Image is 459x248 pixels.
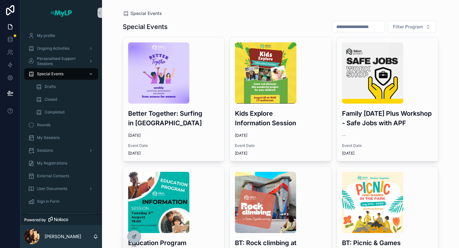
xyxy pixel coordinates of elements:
img: Better-Together.jpeg [128,42,189,104]
span: Closed [45,97,57,102]
a: My profile [24,30,98,41]
span: External Contacts [37,173,69,179]
span: [DATE] [342,151,433,156]
a: External Contacts [24,170,98,182]
h3: Better Together: Surfing in [GEOGRAPHIC_DATA] [128,109,219,128]
span: My profile [37,33,55,38]
a: My Sessions [24,132,98,143]
a: User Documents [24,183,98,194]
a: Better-Together.jpegBetter Together: Surfing in [GEOGRAPHIC_DATA][DATE]Event Date[DATE] [123,37,225,161]
span: Special Events [130,10,162,17]
img: Tuesday-5th-August-1900.jpg [128,172,189,233]
img: App logo [50,8,72,18]
span: My Sessions [37,135,60,140]
a: Special Events [24,68,98,80]
p: [PERSON_NAME] [45,233,81,240]
span: Sessions [37,148,53,153]
div: scrollable content [20,26,102,215]
span: [DATE] [128,133,219,138]
span: Sign In Form [37,199,60,204]
a: Rounds [24,119,98,131]
h3: Kids Explore Information Session [235,109,326,128]
h1: Special Events [123,22,168,31]
span: Powered by [24,217,46,222]
h3: Family [DATE] Plus Workshop - Safe Jobs with APF [342,109,433,128]
span: [DATE] [235,151,326,156]
h3: BT: Picnic & Games [342,238,433,248]
a: Personalised Support Sessions [24,55,98,67]
span: Event Date [128,143,219,148]
img: IMG_7657.jpg [235,42,296,104]
a: Drafts [32,81,98,92]
span: Event Date [235,143,326,148]
a: Ongoing Activities [24,43,98,54]
a: Sessions [24,145,98,156]
span: [DATE] [235,133,326,138]
span: -- [342,133,346,138]
a: Sign In Form [24,196,98,207]
a: Special Events [123,10,162,17]
span: Filter Program [393,24,423,30]
a: IMG_7657.jpgKids Explore Information Session[DATE]Event Date[DATE] [229,37,331,161]
button: Select Button [388,21,436,33]
a: Powered by [20,215,102,225]
a: My Registrations [24,157,98,169]
span: Special Events [37,71,63,77]
span: My Registrations [37,161,67,166]
span: Drafts [45,84,56,89]
span: User Documents [37,186,67,191]
span: Completed [45,110,64,115]
a: MyLP---Safe-Jobs.pngFamily [DATE] Plus Workshop - Safe Jobs with APF--Event Date[DATE] [337,37,439,161]
img: WhatsApp-Image-2025-07-14-at-10.26.04.jpeg [342,172,403,233]
span: Event Date [342,143,433,148]
a: Completed [32,106,98,118]
span: Rounds [37,122,50,128]
span: Personalised Support Sessions [37,56,84,66]
img: MyLP.jpg [235,172,296,233]
span: [DATE] [128,151,219,156]
span: Ongoing Activities [37,46,69,51]
img: MyLP---Safe-Jobs.png [342,42,403,104]
a: Closed [32,94,98,105]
